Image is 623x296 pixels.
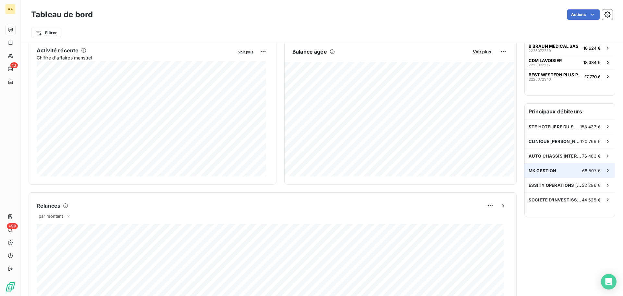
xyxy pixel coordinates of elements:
[582,197,601,202] span: 44 525 €
[567,9,600,20] button: Actions
[529,168,556,173] span: MK GESTION
[529,49,551,53] span: 2225072289
[529,139,580,144] span: CLINIQUE [PERSON_NAME] 2
[529,153,582,159] span: AUTO CHASSIS INTERNATIONAL
[37,202,60,210] h6: Relances
[37,54,234,61] span: Chiffre d'affaires mensuel
[39,213,63,219] span: par montant
[31,9,93,20] h3: Tableau de bord
[529,77,551,81] span: 2225072346
[529,63,550,67] span: 2225072105
[582,168,601,173] span: 68 507 €
[525,104,615,119] h6: Principaux débiteurs
[525,55,615,69] button: CDM LAVOISIER222507210518 384 €
[529,58,562,63] span: CDM LAVOISIER
[238,50,253,54] span: Voir plus
[10,62,18,68] span: 13
[529,183,582,188] span: ESSITY OPERATIONS [GEOGRAPHIC_DATA]
[292,48,327,56] h6: Balance âgée
[583,45,601,51] span: 18 624 €
[582,153,601,159] span: 76 483 €
[583,60,601,65] span: 18 384 €
[37,46,79,54] h6: Activité récente
[236,49,255,55] button: Voir plus
[473,49,491,54] span: Voir plus
[5,282,16,292] img: Logo LeanPay
[31,28,61,38] button: Filtrer
[529,72,582,77] span: BEST WESTERN PLUS PARIS SACLAY
[525,69,615,84] button: BEST WESTERN PLUS PARIS SACLAY222507234617 770 €
[601,274,617,290] div: Open Intercom Messenger
[7,223,18,229] span: +99
[529,44,579,49] span: B BRAUN MEDICAL SAS
[529,197,582,202] span: SOCIETE D'INVESTISSEMENT
[5,4,16,14] div: AA
[582,183,601,188] span: 52 296 €
[580,139,601,144] span: 120 769 €
[471,49,493,55] button: Voir plus
[529,124,580,129] span: STE HOTELIERE DU SH61QG
[580,124,601,129] span: 158 433 €
[525,41,615,55] button: B BRAUN MEDICAL SAS222507228918 624 €
[585,74,601,79] span: 17 770 €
